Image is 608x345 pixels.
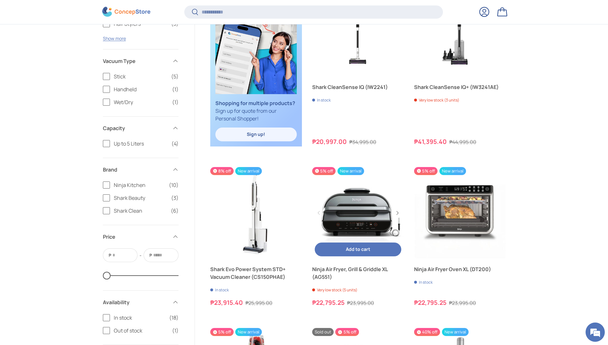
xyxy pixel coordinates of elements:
span: (1) [172,327,179,334]
textarea: Type your message and hit 'Enter' [3,175,122,198]
span: ₱ [108,252,112,259]
summary: Capacity [103,117,179,140]
span: Add to cart [346,246,370,252]
summary: Brand [103,158,179,181]
span: New arrival [442,328,469,336]
strong: Shopping for multiple products? [215,100,295,107]
button: Show more [103,35,126,41]
a: Sign up! [215,128,297,141]
a: Ninja Air Fryer, Grill & Griddle XL (AG551) [312,167,404,259]
span: (1) [172,98,179,106]
span: (1) [172,85,179,93]
a: Ninja Air Fryer Oven XL (DT200) [414,167,506,259]
span: Stick [114,73,167,80]
span: 5% off [210,328,234,336]
span: (3) [171,194,179,202]
span: New arrival [235,328,262,336]
a: Ninja Air Fryer Oven XL (DT200) [414,265,506,273]
span: 8% off [210,167,234,175]
span: New arrival [235,167,262,175]
a: Shark CleanSense IQ (IW2241) [312,83,404,91]
span: (6) [171,207,179,215]
span: Ninja Kitchen [114,181,165,189]
span: Wet/Dry [114,98,168,106]
span: - [139,252,142,259]
summary: Vacuum Type [103,49,179,73]
div: Minimize live chat window [105,3,121,19]
span: Up to 5 Liters [114,140,168,147]
summary: Availability [103,291,179,314]
span: Availability [103,298,168,306]
span: (10) [169,181,179,189]
summary: Price [103,225,179,248]
span: Price [103,233,168,241]
span: Sold out [312,328,334,336]
span: (4) [171,140,179,147]
span: 5% off [414,167,437,175]
span: Shark Beauty [114,194,167,202]
a: Shark Evo Power System STD+ Vacuum Cleaner (CS150PHAE) [210,167,302,259]
span: Shark Clean [114,207,167,215]
span: 40% off [414,328,440,336]
a: Ninja Air Fryer, Grill & Griddle XL (AG551) [312,265,404,281]
span: In stock [114,314,165,322]
span: Brand [103,166,168,173]
span: Capacity [103,124,168,132]
span: New arrival [439,167,466,175]
span: We're online! [37,81,88,146]
div: Chat with us now [33,36,108,44]
span: Handheld [114,85,168,93]
span: New arrival [337,167,364,175]
img: ConcepStore [102,7,150,17]
span: 5% off [335,328,359,336]
span: Vacuum Type [103,57,168,65]
span: (5) [171,73,179,80]
a: Shark Evo Power System STD+ Vacuum Cleaner (CS150PHAE) [210,265,302,281]
p: Sign up for quote from our Personal Shopper! [215,99,297,122]
button: Add to cart [315,243,401,256]
a: Shark CleanSense IQ+ (IW3241AE) [414,83,506,91]
span: 5% off [312,167,336,175]
span: Out of stock [114,327,168,334]
span: ₱ [149,252,153,259]
span: (18) [169,314,179,322]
